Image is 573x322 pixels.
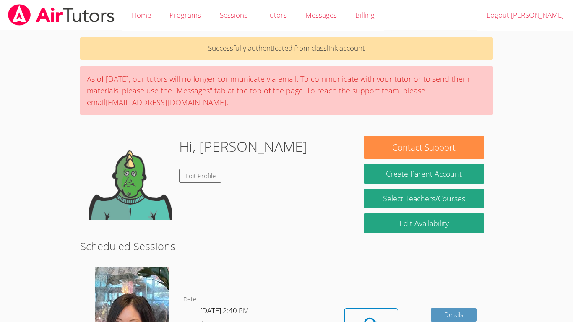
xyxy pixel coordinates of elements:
span: [DATE] 2:40 PM [200,306,249,315]
p: Successfully authenticated from classlink account [80,37,493,60]
a: Edit Availability [364,213,484,233]
img: airtutors_banner-c4298cdbf04f3fff15de1276eac7730deb9818008684d7c2e4769d2f7ddbe033.png [7,4,115,26]
a: Edit Profile [179,169,222,183]
a: Details [431,308,477,322]
img: default.png [89,136,172,220]
dt: Date [183,294,196,305]
span: Messages [305,10,337,20]
h2: Scheduled Sessions [80,238,493,254]
button: Contact Support [364,136,484,159]
div: As of [DATE], our tutors will no longer communicate via email. To communicate with your tutor or ... [80,66,493,115]
button: Create Parent Account [364,164,484,184]
h1: Hi, [PERSON_NAME] [179,136,307,157]
a: Select Teachers/Courses [364,189,484,208]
